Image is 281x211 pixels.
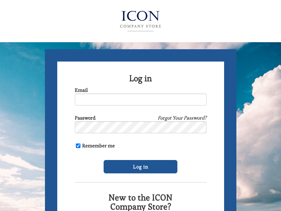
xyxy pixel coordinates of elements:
[75,142,115,149] label: Remember me
[75,114,96,121] label: Password
[75,87,88,94] label: Email
[76,143,80,148] input: Remember me
[158,114,207,121] a: Forgot Your Password?
[104,160,177,173] input: Log in
[75,74,207,83] h2: Log in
